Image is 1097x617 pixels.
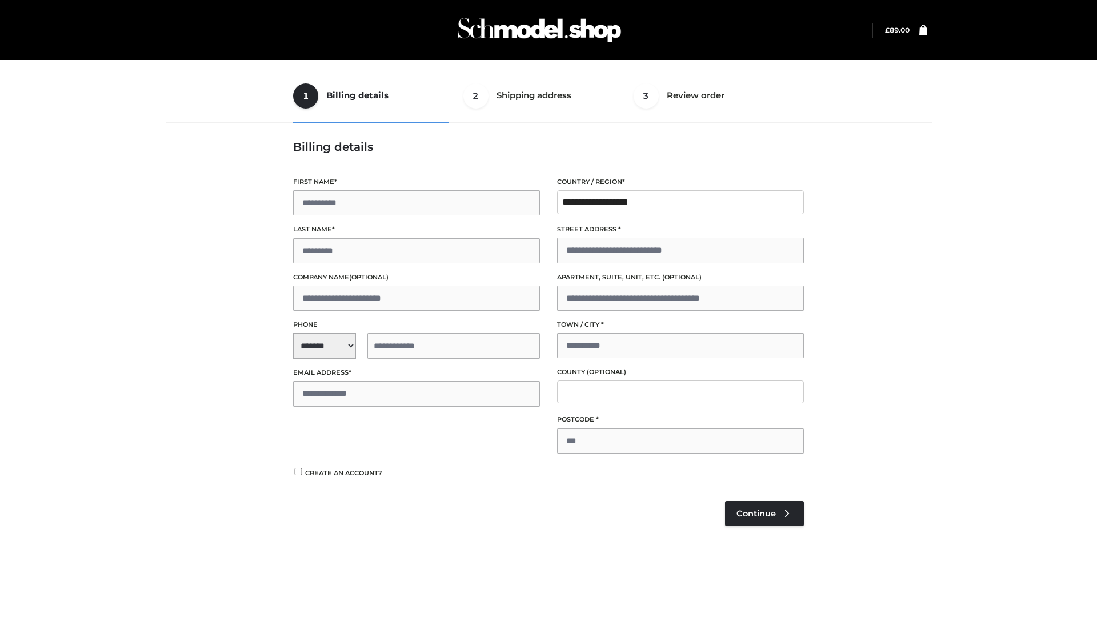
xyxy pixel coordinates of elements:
[885,26,890,34] span: £
[557,272,804,283] label: Apartment, suite, unit, etc.
[662,273,702,281] span: (optional)
[557,367,804,378] label: County
[587,368,626,376] span: (optional)
[736,508,776,519] span: Continue
[293,177,540,187] label: First name
[349,273,389,281] span: (optional)
[293,224,540,235] label: Last name
[293,468,303,475] input: Create an account?
[557,177,804,187] label: Country / Region
[293,367,540,378] label: Email address
[293,319,540,330] label: Phone
[885,26,910,34] a: £89.00
[557,319,804,330] label: Town / City
[725,501,804,526] a: Continue
[305,469,382,477] span: Create an account?
[885,26,910,34] bdi: 89.00
[557,414,804,425] label: Postcode
[557,224,804,235] label: Street address
[293,140,804,154] h3: Billing details
[454,7,625,53] img: Schmodel Admin 964
[293,272,540,283] label: Company name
